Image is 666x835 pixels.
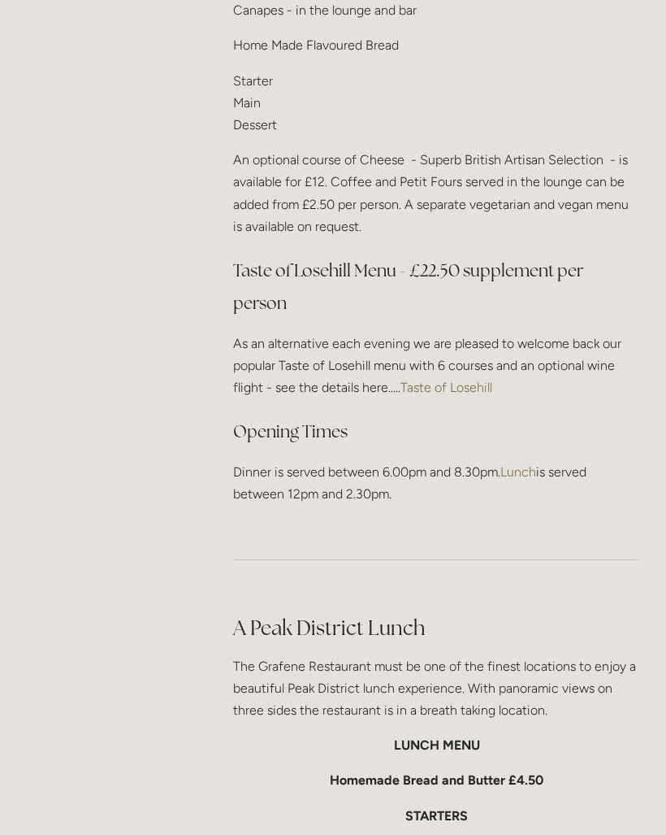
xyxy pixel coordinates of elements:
p: The Grafene Restaurant must be one of the finest locations to enjoy a beautiful Peak District lun... [233,656,640,723]
p: As an alternative each evening we are pleased to welcome back our popular Taste of Losehill menu ... [233,333,640,400]
strong: STARTERS [405,809,468,824]
strong: LUNCH MENU [394,738,480,754]
p: Home Made Flavoured Bread [233,35,640,57]
p: An optional course of Cheese - Superb British Artisan Selection - is available for £12. Coffee an... [233,150,640,238]
h3: Opening Times [233,416,640,449]
strong: Homemade Bread and Butter £4.50 [330,773,543,789]
a: Taste of Losehill [400,381,492,396]
p: Dinner is served between 6.00pm and 8.30pm. is served between 12pm and 2.30pm. [233,462,640,506]
p: Starter Main Dessert [233,71,640,137]
h2: A Peak District Lunch [233,615,640,643]
h3: Taste of Losehill Menu - £22.50 supplement per person [233,255,640,320]
a: Lunch [500,465,536,481]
